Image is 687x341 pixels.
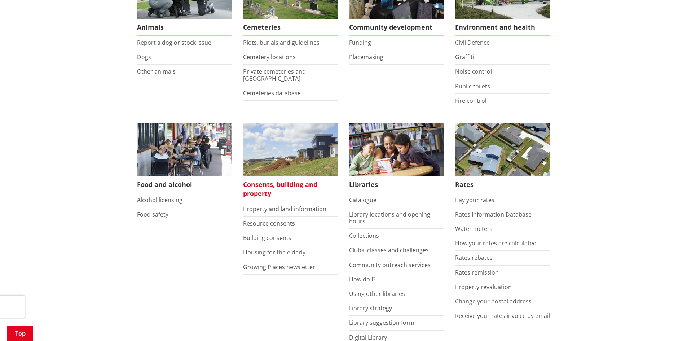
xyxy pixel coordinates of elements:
[243,39,320,47] a: Plots, burials and guidelines
[455,176,550,193] span: Rates
[455,123,550,193] a: Pay your rates online Rates
[349,261,431,269] a: Community outreach services
[243,263,315,271] a: Growing Places newsletter
[349,123,444,193] a: Library membership is free to everyone who lives in the Waikato district. Libraries
[455,196,494,204] a: Pay your rates
[137,123,232,176] img: Food and Alcohol in the Waikato
[137,123,232,193] a: Food and Alcohol in the Waikato Food and alcohol
[243,123,338,202] a: New Pokeno housing development Consents, building and property
[455,239,537,247] a: How your rates are calculated
[349,319,414,327] a: Library suggestion form
[137,196,182,204] a: Alcohol licensing
[137,53,151,61] a: Dogs
[455,268,499,276] a: Rates remission
[349,210,430,225] a: Library locations and opening hours
[455,297,532,305] a: Change your postal address
[243,19,338,36] span: Cemeteries
[455,225,493,233] a: Water meters
[243,89,301,97] a: Cemeteries database
[243,176,338,202] span: Consents, building and property
[243,67,306,82] a: Private cemeteries and [GEOGRAPHIC_DATA]
[455,283,512,291] a: Property revaluation
[349,290,405,298] a: Using other libraries
[455,254,493,262] a: Rates rebates
[455,82,490,90] a: Public toilets
[455,19,550,36] span: Environment and health
[455,53,474,61] a: Graffiti
[654,311,680,337] iframe: Messenger Launcher
[455,67,492,75] a: Noise control
[137,176,232,193] span: Food and alcohol
[349,246,429,254] a: Clubs, classes and challenges
[243,123,338,176] img: Land and property thumbnail
[349,176,444,193] span: Libraries
[243,234,291,242] a: Building consents
[455,97,486,105] a: Fire control
[7,326,33,341] a: Top
[349,39,371,47] a: Funding
[243,205,326,213] a: Property and land information
[349,304,392,312] a: Library strategy
[455,123,550,176] img: Rates-thumbnail
[455,39,490,47] a: Civil Defence
[349,19,444,36] span: Community development
[137,39,211,47] a: Report a dog or stock issue
[349,123,444,176] img: Waikato District Council libraries
[349,196,376,204] a: Catalogue
[349,275,375,283] a: How do I?
[243,219,295,227] a: Resource consents
[243,248,305,256] a: Housing for the elderly
[243,53,296,61] a: Cemetery locations
[349,53,383,61] a: Placemaking
[455,210,532,218] a: Rates Information Database
[137,210,168,218] a: Food safety
[137,19,232,36] span: Animals
[349,232,379,240] a: Collections
[137,67,176,75] a: Other animals
[455,312,550,320] a: Receive your rates invoice by email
